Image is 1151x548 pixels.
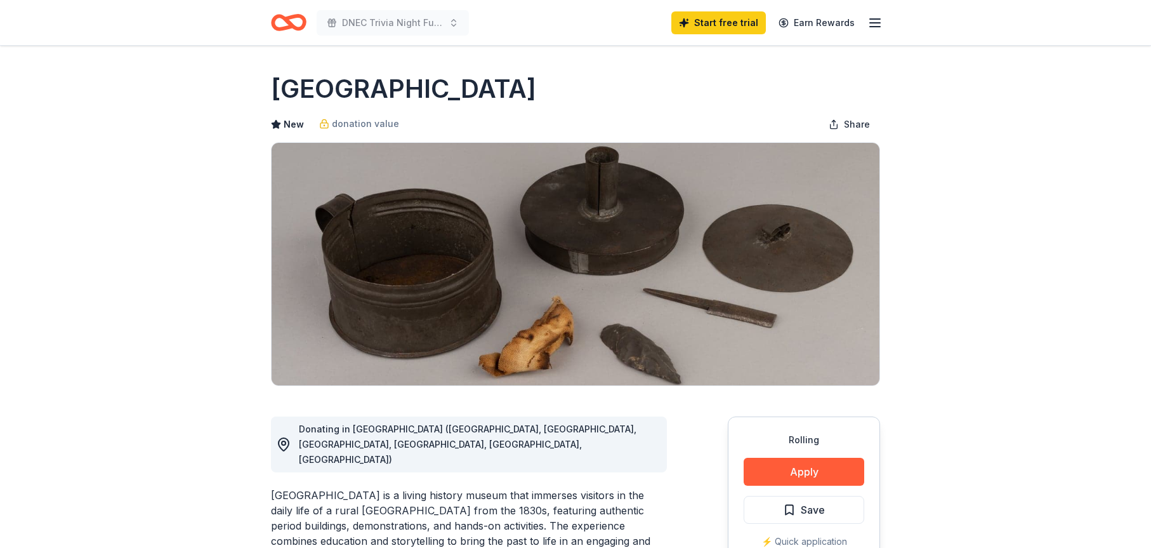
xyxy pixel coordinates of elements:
img: Image for Old Sturbridge Village [272,143,879,385]
span: donation value [332,116,399,131]
button: Share [819,112,880,137]
a: donation value [319,116,399,131]
button: Apply [744,458,864,486]
a: Start free trial [671,11,766,34]
button: Save [744,496,864,524]
button: DNEC Trivia Night Fundraiser [317,10,469,36]
div: Rolling [744,432,864,448]
span: New [284,117,304,132]
a: Earn Rewards [771,11,862,34]
a: Home [271,8,306,37]
span: Share [844,117,870,132]
span: Donating in [GEOGRAPHIC_DATA] ([GEOGRAPHIC_DATA], [GEOGRAPHIC_DATA], [GEOGRAPHIC_DATA], [GEOGRAPH... [299,424,636,465]
span: DNEC Trivia Night Fundraiser [342,15,444,30]
h1: [GEOGRAPHIC_DATA] [271,71,536,107]
span: Save [801,502,825,518]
